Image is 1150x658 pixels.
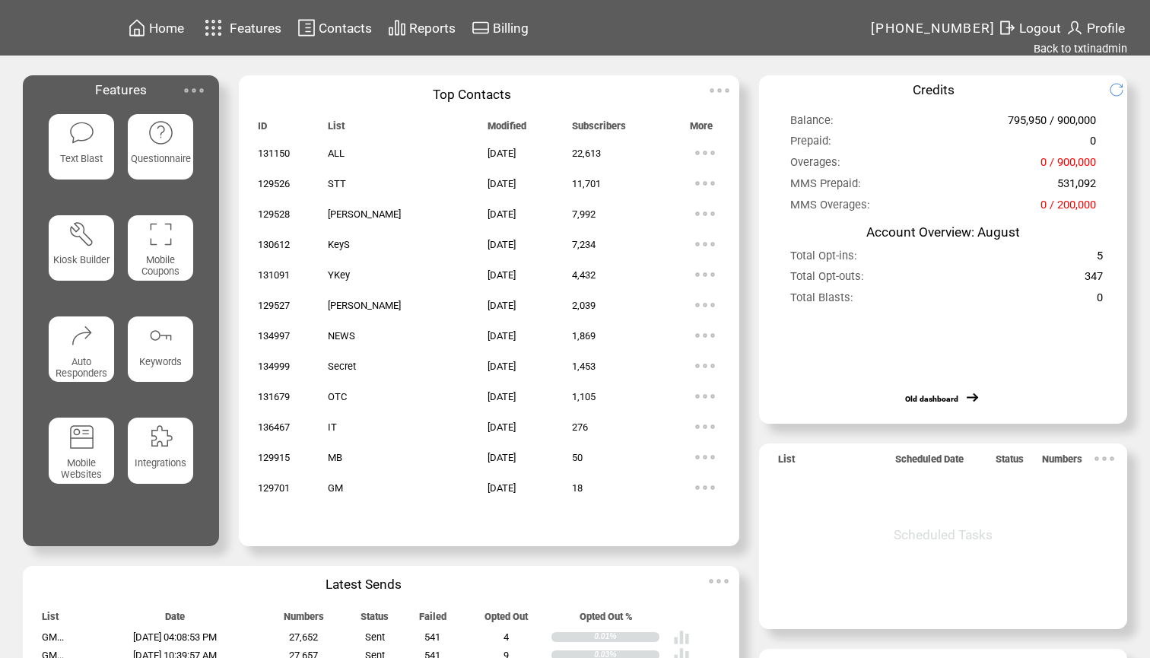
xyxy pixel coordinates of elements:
[790,269,864,290] span: Total Opt-outs:
[1109,82,1136,97] img: refresh.png
[790,155,840,176] span: Overages:
[790,113,834,134] span: Balance:
[258,391,290,402] span: 131679
[690,168,720,199] img: ellypsis.svg
[258,452,290,463] span: 129915
[424,631,440,643] span: 541
[148,424,174,450] img: integrations.svg
[690,412,720,442] img: ellypsis.svg
[905,394,958,404] a: Old dashboard
[690,120,713,138] span: More
[49,215,115,304] a: Kiosk Builder
[328,421,337,433] span: IT
[128,18,146,37] img: home.svg
[1063,16,1127,40] a: Profile
[488,239,516,250] span: [DATE]
[1066,18,1084,37] img: profile.svg
[1090,134,1096,154] span: 0
[690,381,720,412] img: ellypsis.svg
[258,178,290,189] span: 129526
[580,611,633,629] span: Opted Out %
[295,16,374,40] a: Contacts
[488,300,516,311] span: [DATE]
[328,361,356,372] span: Secret
[572,361,596,372] span: 1,453
[328,330,355,342] span: NEWS
[690,320,720,351] img: ellypsis.svg
[895,453,964,472] span: Scheduled Date
[1040,155,1096,176] span: 0 / 900,000
[673,629,690,646] img: poll%20-%20white.svg
[361,611,389,629] span: Status
[258,269,290,281] span: 131091
[328,208,401,220] span: [PERSON_NAME]
[778,453,795,472] span: List
[469,16,531,40] a: Billing
[328,452,342,463] span: MB
[258,208,290,220] span: 129528
[488,269,516,281] span: [DATE]
[913,82,955,97] span: Credits
[128,316,194,405] a: Keywords
[139,356,182,367] span: Keywords
[488,452,516,463] span: [DATE]
[258,239,290,250] span: 130612
[200,15,227,40] img: features.svg
[690,259,720,290] img: ellypsis.svg
[328,482,343,494] span: GM
[572,208,596,220] span: 7,992
[42,611,59,629] span: List
[49,418,115,506] a: Mobile Websites
[68,221,95,247] img: tool%201.svg
[258,330,290,342] span: 134997
[488,148,516,159] span: [DATE]
[866,224,1020,240] span: Account Overview: August
[488,482,516,494] span: [DATE]
[328,239,350,250] span: KeyS
[1008,113,1096,134] span: 795,950 / 900,000
[871,21,996,36] span: [PHONE_NUMBER]
[128,215,194,304] a: Mobile Coupons
[179,75,209,106] img: ellypsis.svg
[1087,21,1125,36] span: Profile
[128,114,194,202] a: Questionnaire
[258,300,290,311] span: 129527
[790,291,853,311] span: Total Blasts:
[690,442,720,472] img: ellypsis.svg
[704,75,735,106] img: ellypsis.svg
[328,148,345,159] span: ALL
[297,18,316,37] img: contacts.svg
[388,18,406,37] img: chart.svg
[1034,42,1127,56] a: Back to txtinadmin
[133,631,217,643] span: [DATE] 04:08:53 PM
[690,199,720,229] img: ellypsis.svg
[572,391,596,402] span: 1,105
[572,482,583,494] span: 18
[572,421,588,433] span: 276
[284,611,324,629] span: Numbers
[319,21,372,36] span: Contacts
[328,120,345,138] span: List
[790,176,861,197] span: MMS Prepaid:
[996,16,1063,40] a: Logout
[328,391,347,402] span: OTC
[49,316,115,405] a: Auto Responders
[790,249,857,269] span: Total Opt-ins:
[409,21,456,36] span: Reports
[894,527,993,542] span: Scheduled Tasks
[42,631,64,643] span: GM...
[49,114,115,202] a: Text Blast
[690,472,720,503] img: ellypsis.svg
[572,330,596,342] span: 1,869
[488,361,516,372] span: [DATE]
[125,16,186,40] a: Home
[53,254,110,265] span: Kiosk Builder
[572,239,596,250] span: 7,234
[68,322,95,348] img: auto-responders.svg
[704,566,734,596] img: ellypsis.svg
[328,178,346,189] span: STT
[328,269,350,281] span: YKey
[148,322,174,348] img: keywords.svg
[433,87,511,102] span: Top Contacts
[493,21,529,36] span: Billing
